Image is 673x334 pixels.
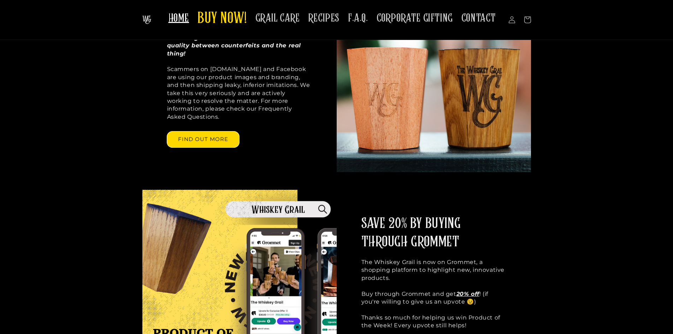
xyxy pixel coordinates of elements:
[193,5,251,33] a: BUY NOW!
[167,34,312,121] p: Scammers on [DOMAIN_NAME] and Facebook are using our product images and branding, and then shippi...
[348,11,368,25] span: F.A.Q.
[372,7,457,29] a: CORPORATE GIFTING
[461,11,496,25] span: CONTACT
[361,258,506,330] p: The Whiskey Grail is now on Grommet, a shopping platform to highlight new, innovative products. B...
[377,11,453,25] span: CORPORATE GIFTING
[308,11,340,25] span: RECIPES
[251,7,304,29] a: GRAIL CARE
[255,11,300,25] span: GRAIL CARE
[344,7,372,29] a: F.A.Q.
[164,7,193,29] a: HOME
[169,11,189,25] span: HOME
[457,7,500,29] a: CONTACT
[197,9,247,29] span: BUY NOW!
[304,7,344,29] a: RECIPES
[361,215,506,251] h2: SAVE 20% BY BUYING THROUGH GROMMET
[167,34,304,57] strong: This image demonstrates the difference in quality between counterfeits and the real thing!
[456,291,479,297] strong: 20% off
[167,131,239,147] a: FIND OUT MORE
[142,16,151,24] img: The Whiskey Grail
